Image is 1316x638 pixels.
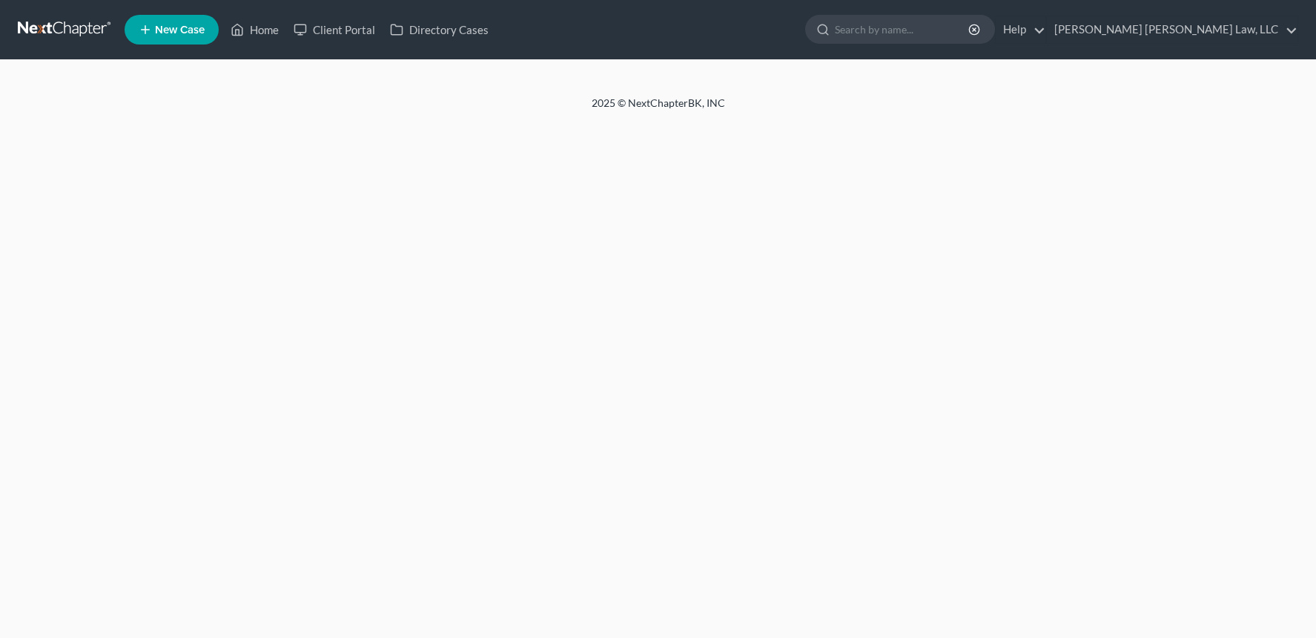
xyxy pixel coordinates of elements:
span: New Case [155,24,205,36]
a: [PERSON_NAME] [PERSON_NAME] Law, LLC [1047,16,1297,43]
input: Search by name... [835,16,971,43]
a: Home [223,16,286,43]
div: 2025 © NextChapterBK, INC [236,96,1081,122]
a: Help [996,16,1045,43]
a: Client Portal [286,16,383,43]
a: Directory Cases [383,16,496,43]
